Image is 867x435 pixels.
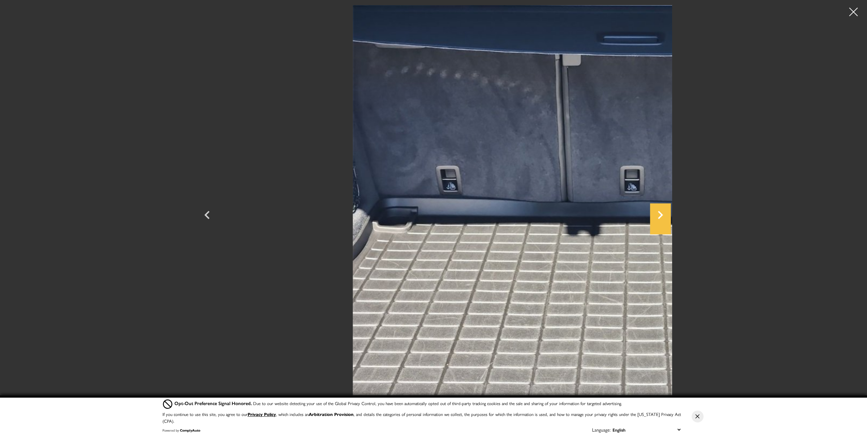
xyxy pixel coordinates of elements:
[592,427,611,432] div: Language:
[174,400,253,406] span: Opt-Out Preference Signal Honored .
[650,203,670,234] div: Next
[309,411,354,417] strong: Arbitration Provision
[692,411,703,422] button: Close Button
[180,428,200,433] a: ComplyAuto
[162,428,200,432] div: Powered by
[197,203,217,234] div: Previous
[162,411,681,424] p: If you continue to use this site, you agree to our , which includes an , and details the categori...
[611,426,682,434] select: Language Select
[174,400,622,407] div: Due to our website detecting your use of the Global Privacy Control, you have been automatically ...
[248,411,276,417] a: Privacy Policy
